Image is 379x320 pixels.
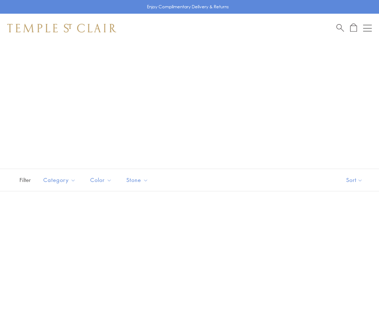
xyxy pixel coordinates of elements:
[121,172,154,188] button: Stone
[87,175,117,185] span: Color
[38,172,81,188] button: Category
[123,175,154,185] span: Stone
[363,24,372,32] button: Open navigation
[85,172,117,188] button: Color
[350,23,357,32] a: Open Shopping Bag
[336,23,344,32] a: Search
[147,3,229,10] p: Enjoy Complimentary Delivery & Returns
[40,175,81,185] span: Category
[330,169,379,191] button: Show sort by
[7,24,116,32] img: Temple St. Clair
